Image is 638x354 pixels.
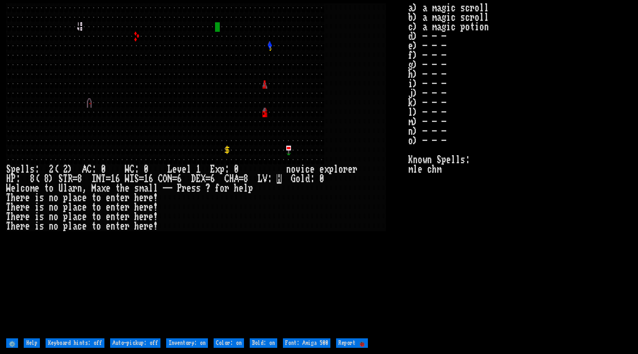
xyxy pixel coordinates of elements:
div: e [348,165,353,174]
div: W [125,165,130,174]
div: U [58,184,63,193]
div: c [20,184,25,193]
div: T [6,222,11,231]
div: x [101,184,106,193]
div: N [168,174,172,184]
div: r [144,212,149,222]
div: d [305,174,310,184]
div: W [125,174,130,184]
div: e [25,212,30,222]
div: e [120,193,125,203]
div: l [68,222,73,231]
div: h [134,203,139,212]
div: e [16,165,20,174]
div: p [248,184,253,193]
div: c [77,193,82,203]
div: e [82,193,87,203]
div: - [168,184,172,193]
div: l [25,165,30,174]
div: h [11,222,16,231]
div: l [244,184,248,193]
div: e [16,222,20,231]
div: ) [49,174,54,184]
div: A [234,174,239,184]
div: o [25,184,30,193]
div: t [115,203,120,212]
div: S [6,165,11,174]
div: h [134,222,139,231]
div: p [63,203,68,212]
div: = [139,174,144,184]
div: c [77,222,82,231]
div: o [338,165,343,174]
div: l [20,165,25,174]
div: o [220,184,225,193]
div: s [39,193,44,203]
div: e [139,203,144,212]
div: 0 [144,165,149,174]
div: i [35,212,39,222]
div: L [168,165,172,174]
div: e [125,184,130,193]
div: h [11,193,16,203]
div: p [11,165,16,174]
div: 0 [101,165,106,174]
div: e [139,222,144,231]
div: r [125,203,130,212]
input: Keyboard hints: off [46,338,104,348]
div: o [296,174,300,184]
input: Report 🐞 [336,338,368,348]
div: ( [54,165,58,174]
div: r [144,222,149,231]
div: o [54,203,58,212]
div: r [73,184,77,193]
div: p [220,165,225,174]
div: : [310,174,315,184]
div: I [130,174,134,184]
div: T [6,193,11,203]
div: r [20,212,25,222]
div: e [106,212,111,222]
div: m [139,184,144,193]
div: c [77,203,82,212]
div: A [82,165,87,174]
div: s [134,184,139,193]
div: c [305,165,310,174]
div: I [92,174,96,184]
div: n [286,165,291,174]
div: f [215,184,220,193]
div: r [225,184,229,193]
div: = [172,174,177,184]
div: - [163,184,168,193]
div: 8 [44,174,49,184]
div: t [115,193,120,203]
div: i [300,165,305,174]
div: W [6,184,11,193]
div: ! [153,193,158,203]
div: s [39,212,44,222]
div: ) [68,165,73,174]
div: n [49,222,54,231]
div: C [87,165,92,174]
div: : [92,165,96,174]
div: G [291,174,296,184]
div: l [187,165,191,174]
div: n [49,203,54,212]
input: Auto-pickup: off [110,338,160,348]
div: 6 [149,174,153,184]
div: a [96,184,101,193]
div: h [11,203,16,212]
div: t [115,212,120,222]
stats: a) a magic scroll b) a magic scroll c) a magic potion d) - - - e) - - - f) - - - g) - - - h) - - ... [408,3,631,336]
div: e [25,203,30,212]
div: t [92,212,96,222]
div: t [44,184,49,193]
div: e [106,222,111,231]
div: v [177,165,182,174]
div: r [20,203,25,212]
div: t [115,184,120,193]
div: s [39,203,44,212]
mark: H [277,174,281,184]
div: a [144,184,149,193]
div: e [319,165,324,174]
